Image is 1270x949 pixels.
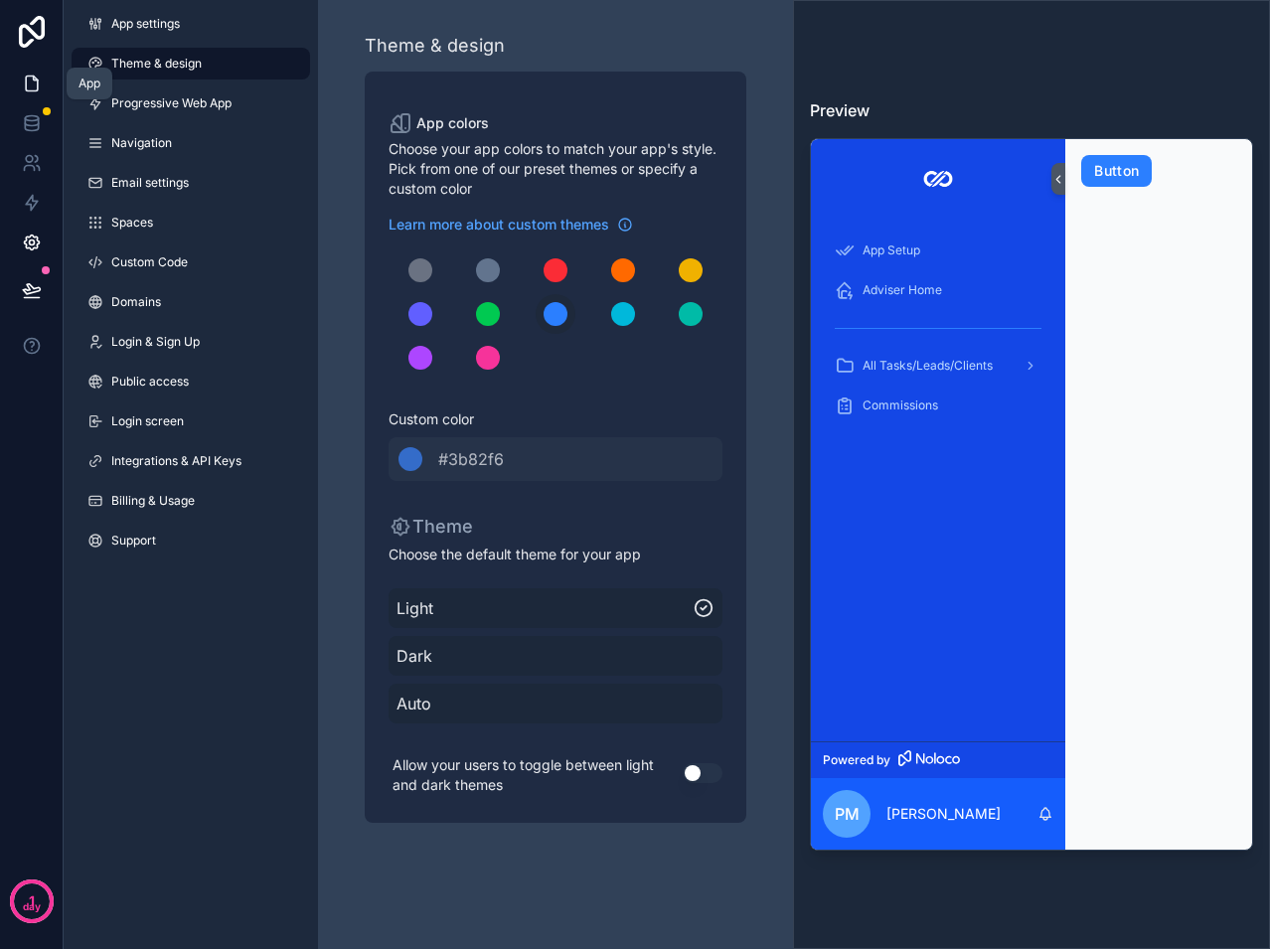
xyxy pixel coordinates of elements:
[863,397,938,413] span: Commissions
[111,215,153,231] span: Spaces
[111,453,241,469] span: Integrations & API Keys
[72,366,310,397] a: Public access
[72,127,310,159] a: Navigation
[111,254,188,270] span: Custom Code
[111,374,189,390] span: Public access
[397,644,714,668] span: Dark
[389,751,683,799] p: Allow your users to toggle between light and dark themes
[72,485,310,517] a: Billing & Usage
[416,113,489,133] span: App colors
[823,272,1053,308] a: Adviser Home
[79,76,100,91] div: App
[389,513,473,541] p: Theme
[111,533,156,549] span: Support
[389,215,633,235] a: Learn more about custom themes
[810,98,1253,122] h3: Preview
[389,545,722,564] span: Choose the default theme for your app
[863,242,920,258] span: App Setup
[72,87,310,119] a: Progressive Web App
[823,752,890,768] span: Powered by
[72,246,310,278] a: Custom Code
[111,493,195,509] span: Billing & Usage
[111,95,232,111] span: Progressive Web App
[111,175,189,191] span: Email settings
[823,388,1053,423] a: Commissions
[886,804,1001,824] p: [PERSON_NAME]
[72,525,310,556] a: Support
[72,326,310,358] a: Login & Sign Up
[389,215,609,235] span: Learn more about custom themes
[811,219,1065,740] div: scrollable content
[863,282,942,298] span: Adviser Home
[365,32,505,60] div: Theme & design
[111,135,172,151] span: Navigation
[397,692,714,715] span: Auto
[438,447,504,471] span: #3b82f6
[72,286,310,318] a: Domains
[111,334,200,350] span: Login & Sign Up
[823,233,1053,268] a: App Setup
[835,802,860,826] span: PM
[811,741,1065,778] a: Powered by
[863,358,993,374] span: All Tasks/Leads/Clients
[397,596,693,620] span: Light
[1081,155,1152,187] button: Button
[72,8,310,40] a: App settings
[29,891,35,911] p: 1
[72,207,310,238] a: Spaces
[389,409,707,429] span: Custom color
[823,348,1053,384] a: All Tasks/Leads/Clients
[72,445,310,477] a: Integrations & API Keys
[111,413,184,429] span: Login screen
[922,163,954,195] img: App logo
[23,899,41,915] p: day
[72,167,310,199] a: Email settings
[72,48,310,79] a: Theme & design
[111,294,161,310] span: Domains
[72,405,310,437] a: Login screen
[111,16,180,32] span: App settings
[389,139,722,199] span: Choose your app colors to match your app's style. Pick from one of our preset themes or specify a...
[111,56,202,72] span: Theme & design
